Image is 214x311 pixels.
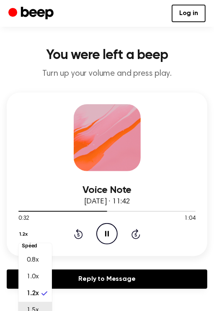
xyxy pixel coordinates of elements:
h1: You were left a beep [7,49,207,62]
a: Reply to Message [7,270,207,289]
button: 1.2x [18,227,31,242]
span: 0:32 [18,214,29,223]
p: Turn up your volume and press play. [7,69,207,79]
span: [DATE] · 11:42 [84,198,130,206]
span: 0.8x [27,255,39,265]
span: 1.2x [27,288,39,298]
h3: Voice Note [18,185,196,196]
a: Log in [172,5,206,22]
a: Beep [8,5,56,22]
span: 1.0x [27,272,39,282]
span: 1:04 [185,214,196,223]
li: Playback Speed [18,235,52,252]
